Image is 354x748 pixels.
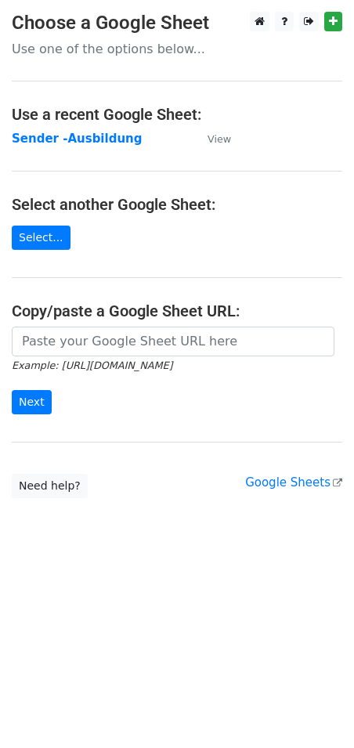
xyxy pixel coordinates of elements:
a: Sender -Ausbildung [12,132,142,146]
a: Select... [12,226,70,250]
input: Next [12,390,52,414]
a: View [192,132,231,146]
p: Use one of the options below... [12,41,342,57]
h4: Use a recent Google Sheet: [12,105,342,124]
iframe: Chat Widget [276,673,354,748]
h3: Choose a Google Sheet [12,12,342,34]
h4: Select another Google Sheet: [12,195,342,214]
a: Google Sheets [245,475,342,490]
input: Paste your Google Sheet URL here [12,327,334,356]
h4: Copy/paste a Google Sheet URL: [12,302,342,320]
small: Example: [URL][DOMAIN_NAME] [12,360,172,371]
a: Need help? [12,474,88,498]
small: View [208,133,231,145]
